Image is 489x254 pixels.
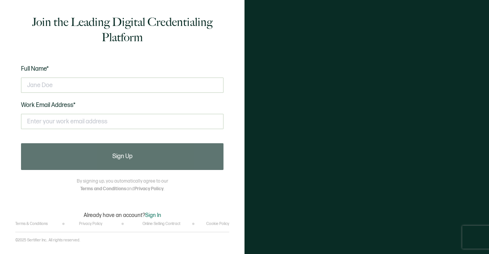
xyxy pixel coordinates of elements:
[112,154,133,160] span: Sign Up
[15,238,80,243] p: ©2025 Sertifier Inc.. All rights reserved.
[206,222,229,226] a: Cookie Policy
[77,178,168,193] p: By signing up, you automatically agree to our and .
[21,114,223,129] input: Enter your work email address
[21,102,76,109] span: Work Email Address*
[79,222,102,226] a: Privacy Policy
[15,222,48,226] a: Terms & Conditions
[21,78,223,93] input: Jane Doe
[142,222,180,226] a: Online Selling Contract
[21,15,223,45] h1: Join the Leading Digital Credentialing Platform
[134,186,164,192] a: Privacy Policy
[21,143,223,170] button: Sign Up
[145,212,161,218] span: Sign In
[80,186,126,192] a: Terms and Conditions
[84,212,161,218] p: Already have an account?
[21,65,49,73] span: Full Name*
